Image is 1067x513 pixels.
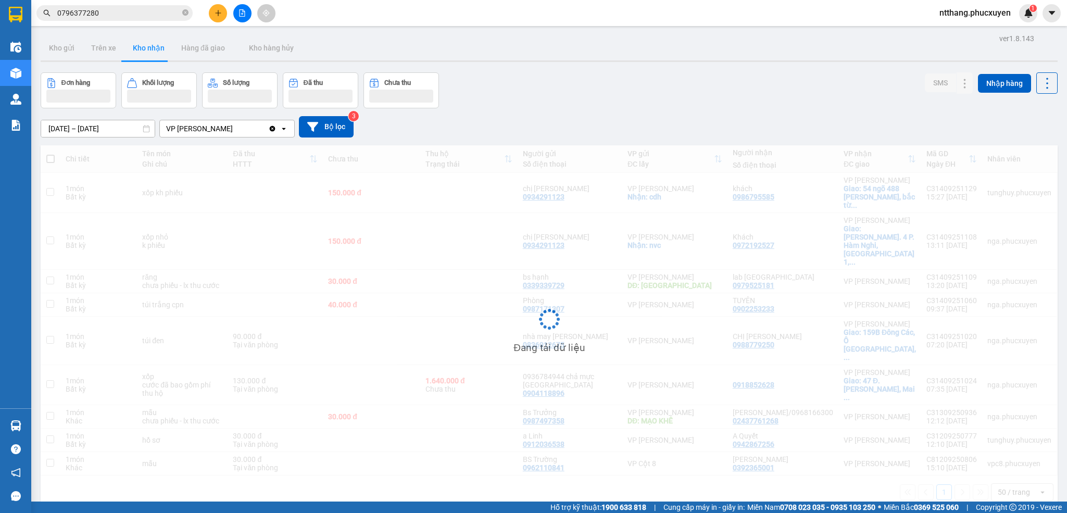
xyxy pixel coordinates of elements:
[348,111,359,121] sup: 3
[257,4,275,22] button: aim
[43,9,51,17] span: search
[182,8,189,18] span: close-circle
[601,503,646,511] strong: 1900 633 818
[41,120,155,137] input: Select a date range.
[384,79,411,86] div: Chưa thu
[209,4,227,22] button: plus
[61,79,90,86] div: Đơn hàng
[654,502,656,513] span: |
[202,72,278,108] button: Số lượng
[1031,5,1035,12] span: 1
[182,9,189,16] span: close-circle
[11,444,21,454] span: question-circle
[1030,5,1037,12] sup: 1
[238,9,246,17] span: file-add
[11,468,21,478] span: notification
[363,72,439,108] button: Chưa thu
[268,124,277,133] svg: Clear value
[1009,504,1016,511] span: copyright
[780,503,875,511] strong: 0708 023 035 - 0935 103 250
[166,123,233,134] div: VP [PERSON_NAME]
[1043,4,1061,22] button: caret-down
[57,7,180,19] input: Tìm tên, số ĐT hoặc mã đơn
[10,120,21,131] img: solution-icon
[663,502,745,513] span: Cung cấp máy in - giấy in:
[966,502,968,513] span: |
[10,42,21,53] img: warehouse-icon
[223,79,249,86] div: Số lượng
[121,72,197,108] button: Khối lượng
[173,35,233,60] button: Hàng đã giao
[234,123,235,134] input: Selected VP Dương Đình Nghệ.
[283,72,358,108] button: Đã thu
[999,33,1034,44] div: ver 1.8.143
[550,502,646,513] span: Hỗ trợ kỹ thuật:
[304,79,323,86] div: Đã thu
[925,73,956,92] button: SMS
[280,124,288,133] svg: open
[747,502,875,513] span: Miền Nam
[1047,8,1057,18] span: caret-down
[914,503,959,511] strong: 0369 525 060
[83,35,124,60] button: Trên xe
[142,79,174,86] div: Khối lượng
[978,74,1031,93] button: Nhập hàng
[233,4,252,22] button: file-add
[249,44,294,52] span: Kho hàng hủy
[10,68,21,79] img: warehouse-icon
[41,35,83,60] button: Kho gửi
[884,502,959,513] span: Miền Bắc
[9,7,22,22] img: logo-vxr
[11,491,21,501] span: message
[41,72,116,108] button: Đơn hàng
[215,9,222,17] span: plus
[513,340,585,356] div: Đang tải dữ liệu
[878,505,881,509] span: ⚪️
[10,420,21,431] img: warehouse-icon
[931,6,1019,19] span: ntthang.phucxuyen
[124,35,173,60] button: Kho nhận
[1024,8,1033,18] img: icon-new-feature
[262,9,270,17] span: aim
[10,94,21,105] img: warehouse-icon
[299,116,354,137] button: Bộ lọc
